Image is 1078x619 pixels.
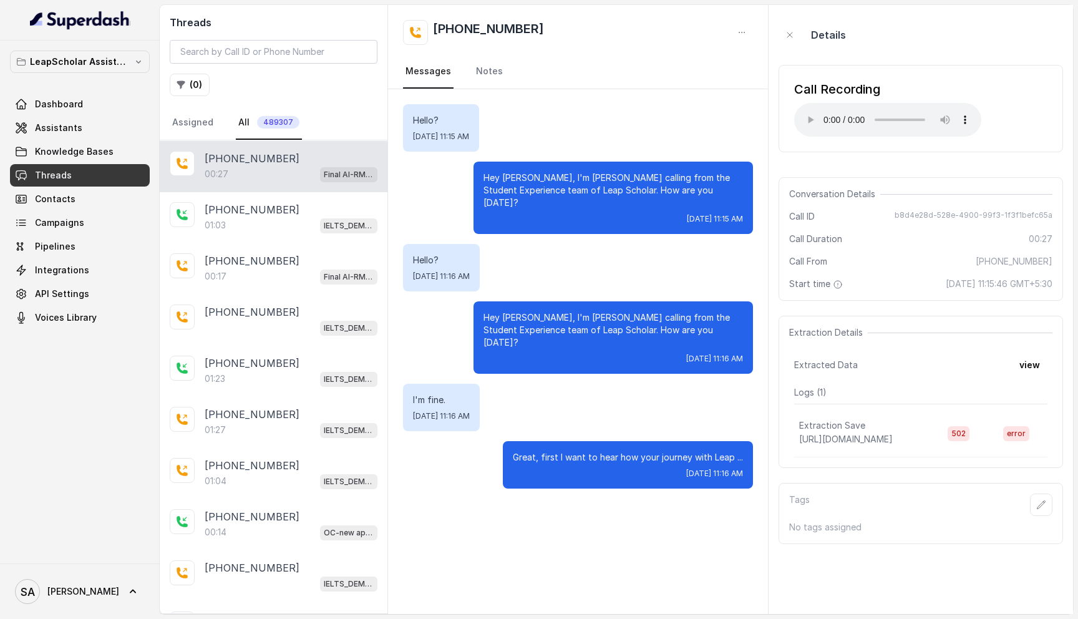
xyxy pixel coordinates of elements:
[794,359,858,371] span: Extracted Data
[324,373,374,386] p: IELTS_DEMO_gk (agent 1)
[10,235,150,258] a: Pipelines
[205,253,299,268] p: [PHONE_NUMBER]
[35,264,89,276] span: Integrations
[948,426,969,441] span: 502
[324,527,374,539] p: OC-new approach
[324,322,374,334] p: IELTS_DEMO_gk (agent 1)
[10,212,150,234] a: Campaigns
[205,560,299,575] p: [PHONE_NUMBER]
[413,254,470,266] p: Hello?
[789,278,845,290] span: Start time
[794,386,1047,399] p: Logs ( 1 )
[205,356,299,371] p: [PHONE_NUMBER]
[976,255,1052,268] span: [PHONE_NUMBER]
[205,305,299,319] p: [PHONE_NUMBER]
[473,55,505,89] a: Notes
[30,54,130,69] p: LeapScholar Assistant
[789,188,880,200] span: Conversation Details
[257,116,299,129] span: 489307
[789,233,842,245] span: Call Duration
[811,27,846,42] p: Details
[205,475,226,487] p: 01:04
[205,270,226,283] p: 00:17
[205,202,299,217] p: [PHONE_NUMBER]
[10,140,150,163] a: Knowledge Bases
[170,74,210,96] button: (0)
[170,15,377,30] h2: Threads
[789,521,1052,534] p: No tags assigned
[10,574,150,609] a: [PERSON_NAME]
[513,451,743,464] p: Great, first I want to hear how your journey with Leap ...
[789,255,827,268] span: Call From
[205,219,226,232] p: 01:03
[799,434,893,444] span: [URL][DOMAIN_NAME]
[170,106,216,140] a: Assigned
[205,458,299,473] p: [PHONE_NUMBER]
[35,122,82,134] span: Assistants
[789,494,810,516] p: Tags
[794,80,981,98] div: Call Recording
[21,585,35,598] text: SA
[35,169,72,182] span: Threads
[413,411,470,421] span: [DATE] 11:16 AM
[205,151,299,166] p: [PHONE_NUMBER]
[789,210,815,223] span: Call ID
[413,132,469,142] span: [DATE] 11:15 AM
[1003,426,1029,441] span: error
[687,214,743,224] span: [DATE] 11:15 AM
[403,55,454,89] a: Messages
[205,424,226,436] p: 01:27
[205,526,226,539] p: 00:14
[483,172,743,209] p: Hey [PERSON_NAME], I'm [PERSON_NAME] calling from the Student Experience team of Leap Scholar. Ho...
[47,585,119,598] span: [PERSON_NAME]
[205,509,299,524] p: [PHONE_NUMBER]
[895,210,1052,223] span: b8d4e28d-528e-4900-99f3-1f3f1befc65a
[433,20,544,45] h2: [PHONE_NUMBER]
[236,106,302,140] a: All489307
[10,93,150,115] a: Dashboard
[1012,354,1047,376] button: view
[170,106,377,140] nav: Tabs
[35,240,75,253] span: Pipelines
[324,168,374,181] p: Final AI-RM - Exam Not Yet Decided
[324,424,374,437] p: IELTS_DEMO_gk (agent 1)
[10,164,150,187] a: Threads
[794,103,981,137] audio: Your browser does not support the audio element.
[324,220,374,232] p: IELTS_DEMO_gk (agent 1)
[799,419,865,432] p: Extraction Save
[35,98,83,110] span: Dashboard
[686,469,743,479] span: [DATE] 11:16 AM
[324,475,374,488] p: IELTS_DEMO_gk (agent 1)
[35,193,75,205] span: Contacts
[10,306,150,329] a: Voices Library
[205,168,228,180] p: 00:27
[10,188,150,210] a: Contacts
[686,354,743,364] span: [DATE] 11:16 AM
[1029,233,1052,245] span: 00:27
[483,311,743,349] p: Hey [PERSON_NAME], I'm [PERSON_NAME] calling from the Student Experience team of Leap Scholar. Ho...
[10,259,150,281] a: Integrations
[413,394,470,406] p: I'm fine.
[30,10,130,30] img: light.svg
[35,145,114,158] span: Knowledge Bases
[10,51,150,73] button: LeapScholar Assistant
[35,217,84,229] span: Campaigns
[324,271,374,283] p: Final AI-RM - Exam Not Yet Decided
[10,283,150,305] a: API Settings
[205,407,299,422] p: [PHONE_NUMBER]
[789,326,868,339] span: Extraction Details
[10,117,150,139] a: Assistants
[324,578,374,590] p: IELTS_DEMO_gk (agent 1)
[35,288,89,300] span: API Settings
[205,373,225,385] p: 01:23
[413,114,469,127] p: Hello?
[35,311,97,324] span: Voices Library
[403,55,753,89] nav: Tabs
[170,40,377,64] input: Search by Call ID or Phone Number
[413,271,470,281] span: [DATE] 11:16 AM
[946,278,1052,290] span: [DATE] 11:15:46 GMT+5:30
